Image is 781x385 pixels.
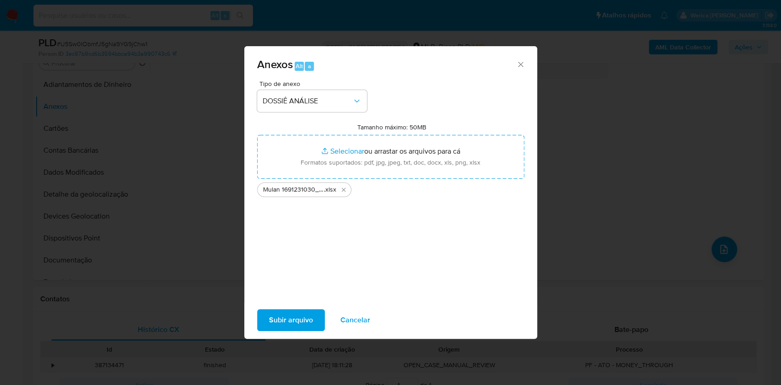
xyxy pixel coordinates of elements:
button: Excluir Mulan 1691231030_2025_09_11_09_12_48.xlsx [338,184,349,195]
span: a [308,62,311,70]
span: Anexos [257,56,293,72]
span: .xlsx [324,185,336,194]
span: Subir arquivo [269,310,313,330]
ul: Arquivos selecionados [257,179,524,197]
span: Alt [296,62,303,70]
span: Cancelar [340,310,370,330]
button: Subir arquivo [257,309,325,331]
button: Cancelar [329,309,382,331]
button: DOSSIÊ ANÁLISE [257,90,367,112]
span: DOSSIÊ ANÁLISE [263,96,352,106]
label: Tamanho máximo: 50MB [357,123,426,131]
button: Fechar [516,60,524,68]
span: Mulan 1691231030_2025_09_11_09_12_48 [263,185,324,194]
span: Tipo de anexo [259,80,369,87]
